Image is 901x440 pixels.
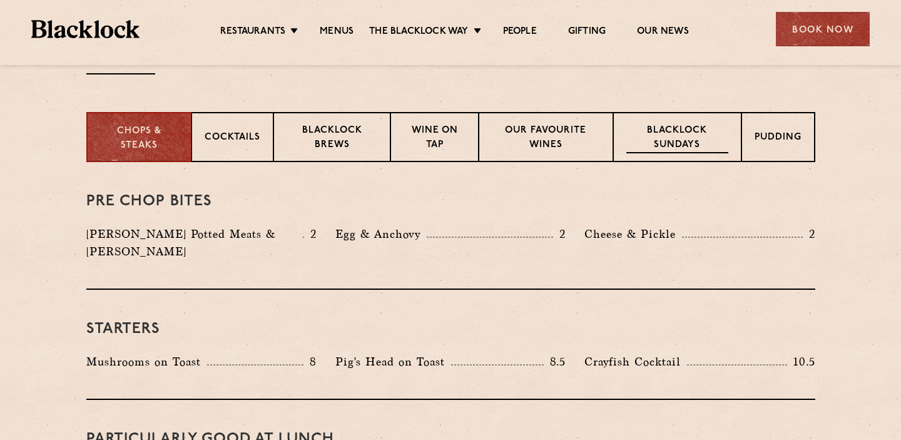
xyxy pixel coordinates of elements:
a: Restaurants [220,26,285,39]
p: [PERSON_NAME] Potted Meats & [PERSON_NAME] [86,225,303,260]
p: Pig's Head on Toast [335,353,451,371]
p: 8.5 [544,354,566,370]
p: Chops & Steaks [100,125,178,153]
p: 2 [803,226,815,242]
img: BL_Textured_Logo-footer-cropped.svg [31,20,140,38]
p: 2 [553,226,566,242]
h3: Starters [86,321,815,337]
p: Pudding [755,131,802,146]
div: Book Now [776,12,870,46]
a: Our News [637,26,689,39]
p: 8 [303,354,317,370]
p: Cocktails [205,131,260,146]
p: Our favourite wines [492,124,600,153]
p: Cheese & Pickle [584,225,682,243]
a: People [503,26,537,39]
p: Crayfish Cocktail [584,353,687,371]
a: The Blacklock Way [369,26,468,39]
p: Egg & Anchovy [335,225,427,243]
h3: Pre Chop Bites [86,193,815,210]
p: Blacklock Brews [287,124,378,153]
p: Wine on Tap [404,124,465,153]
p: Mushrooms on Toast [86,353,207,371]
a: Menus [320,26,354,39]
p: 2 [304,226,317,242]
p: Blacklock Sundays [626,124,728,153]
a: Gifting [568,26,606,39]
p: 10.5 [787,354,815,370]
